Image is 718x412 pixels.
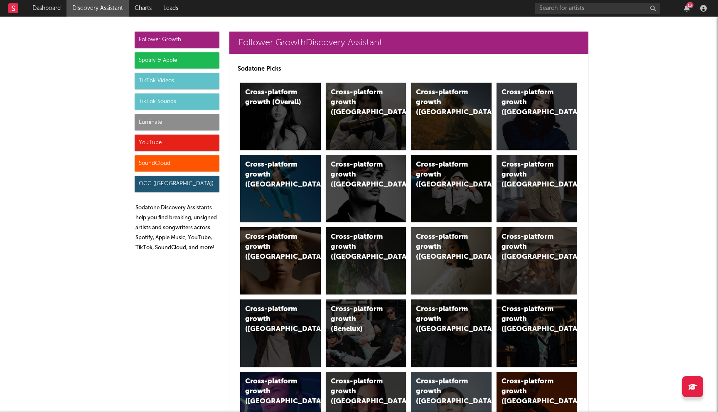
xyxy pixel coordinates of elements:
div: Cross-platform growth ([GEOGRAPHIC_DATA]) [416,232,472,262]
a: Cross-platform growth (Benelux) [326,299,406,367]
a: Cross-platform growth ([GEOGRAPHIC_DATA]) [240,155,321,222]
button: 13 [684,5,690,12]
a: Cross-platform growth ([GEOGRAPHIC_DATA]) [326,155,406,222]
a: Follower GrowthDiscovery Assistant [229,32,588,54]
div: Cross-platform growth ([GEOGRAPHIC_DATA]) [416,88,472,118]
div: 13 [686,2,693,8]
input: Search for artists [535,3,660,14]
a: Cross-platform growth ([GEOGRAPHIC_DATA]) [326,227,406,294]
div: Cross-platform growth ([GEOGRAPHIC_DATA]) [502,160,558,190]
a: Cross-platform growth ([GEOGRAPHIC_DATA]) [497,155,577,222]
a: Cross-platform growth ([GEOGRAPHIC_DATA]) [240,227,321,294]
p: Sodatone Picks [238,64,580,74]
div: Cross-platform growth ([GEOGRAPHIC_DATA]) [502,377,558,407]
a: Cross-platform growth ([GEOGRAPHIC_DATA]) [411,227,492,294]
div: Cross-platform growth ([GEOGRAPHIC_DATA]) [245,377,302,407]
div: Cross-platform growth ([GEOGRAPHIC_DATA]/GSA) [416,160,472,190]
div: Cross-platform growth ([GEOGRAPHIC_DATA]) [416,377,472,407]
div: TikTok Sounds [135,93,219,110]
p: Sodatone Discovery Assistants help you find breaking, unsigned artists and songwriters across Spo... [135,203,219,253]
a: Cross-platform growth ([GEOGRAPHIC_DATA]) [240,299,321,367]
div: SoundCloud [135,155,219,172]
div: Cross-platform growth ([GEOGRAPHIC_DATA]) [331,160,387,190]
div: Cross-platform growth ([GEOGRAPHIC_DATA]) [502,232,558,262]
div: Cross-platform growth ([GEOGRAPHIC_DATA]) [331,232,387,262]
div: Cross-platform growth ([GEOGRAPHIC_DATA]) [245,232,302,262]
a: Cross-platform growth ([GEOGRAPHIC_DATA]) [411,299,492,367]
div: Cross-platform growth (Overall) [245,88,302,108]
a: Cross-platform growth ([GEOGRAPHIC_DATA]) [497,83,577,150]
a: Cross-platform growth ([GEOGRAPHIC_DATA]) [497,227,577,294]
div: OCC ([GEOGRAPHIC_DATA]) [135,176,219,192]
div: Cross-platform growth ([GEOGRAPHIC_DATA]) [502,304,558,334]
div: Cross-platform growth (Benelux) [331,304,387,334]
div: Cross-platform growth ([GEOGRAPHIC_DATA]) [331,88,387,118]
a: Cross-platform growth ([GEOGRAPHIC_DATA]) [411,83,492,150]
a: Cross-platform growth ([GEOGRAPHIC_DATA]) [497,299,577,367]
div: YouTube [135,135,219,151]
a: Cross-platform growth (Overall) [240,83,321,150]
a: Cross-platform growth ([GEOGRAPHIC_DATA]) [326,83,406,150]
div: Cross-platform growth ([GEOGRAPHIC_DATA]) [502,88,558,118]
div: Cross-platform growth ([GEOGRAPHIC_DATA]) [245,160,302,190]
div: Cross-platform growth ([GEOGRAPHIC_DATA]) [331,377,387,407]
div: Luminate [135,114,219,130]
div: Spotify & Apple [135,52,219,69]
div: Cross-platform growth ([GEOGRAPHIC_DATA]) [416,304,472,334]
a: Cross-platform growth ([GEOGRAPHIC_DATA]/GSA) [411,155,492,222]
div: Cross-platform growth ([GEOGRAPHIC_DATA]) [245,304,302,334]
div: Follower Growth [135,32,219,48]
div: TikTok Videos [135,73,219,89]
